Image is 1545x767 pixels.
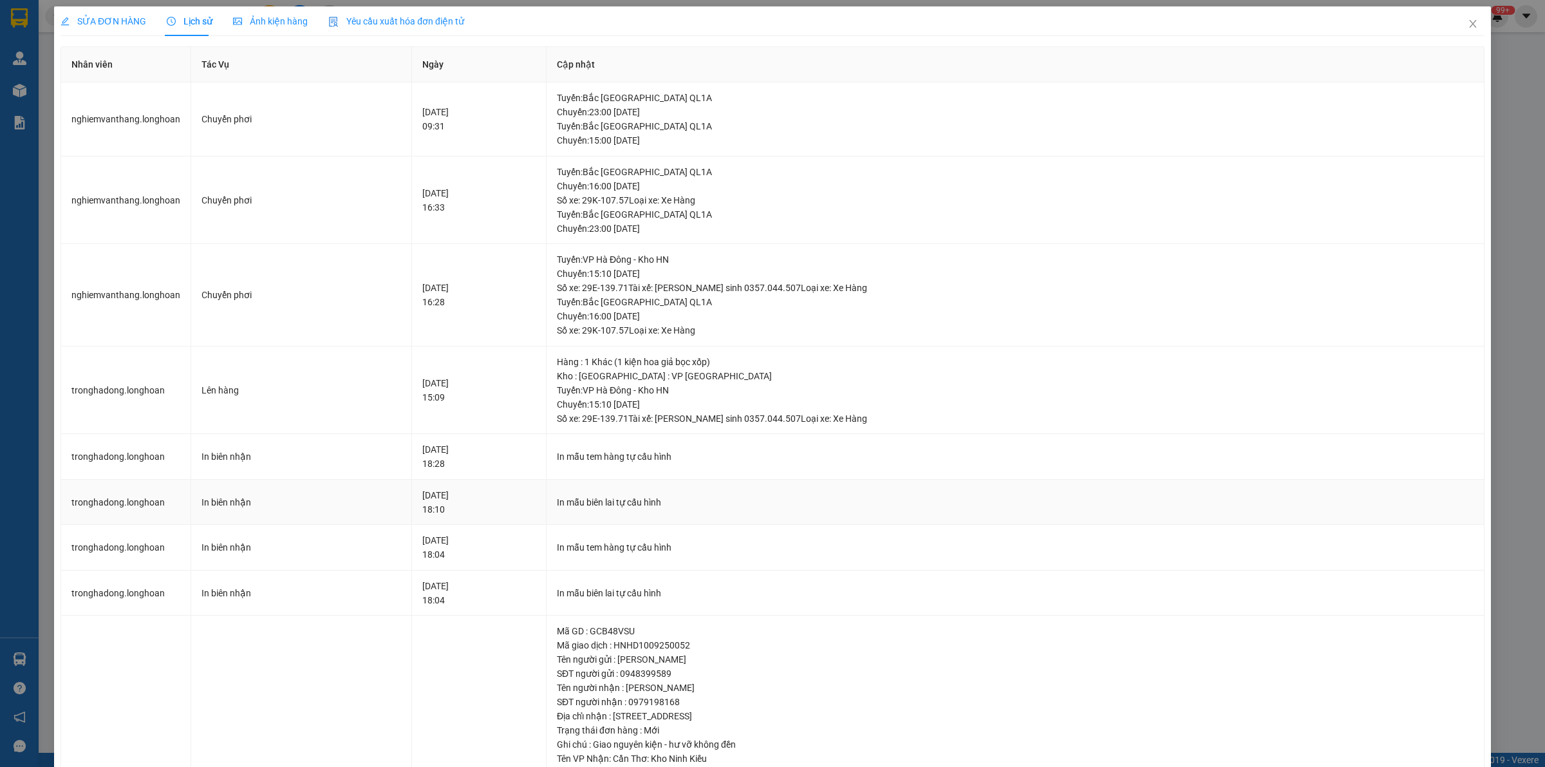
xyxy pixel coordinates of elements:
th: Nhân viên [61,47,191,82]
div: [DATE] 18:04 [422,533,536,562]
div: Ghi chú : Giao nguyên kiện - hư vỡ không đền [557,737,1474,752]
div: Lên hàng [201,383,401,397]
div: Kho : [GEOGRAPHIC_DATA] : VP [GEOGRAPHIC_DATA] [557,369,1474,383]
div: Chuyển phơi [201,288,401,302]
span: clock-circle [167,17,176,26]
div: Tên VP Nhận: Cần Thơ: Kho Ninh Kiều [557,752,1474,766]
div: [DATE] 16:28 [422,281,536,309]
th: Cập nhật [547,47,1484,82]
span: SỬA ĐƠN HÀNG [61,16,146,26]
td: nghiemvanthang.longhoan [61,244,191,346]
span: edit [61,17,70,26]
td: tronghadong.longhoan [61,480,191,526]
td: nghiemvanthang.longhoan [61,82,191,156]
td: tronghadong.longhoan [61,571,191,616]
div: [DATE] 15:09 [422,376,536,404]
div: Tuyến : VP Hà Đông - Kho HN Chuyến: 15:10 [DATE] Số xe: 29E-139.71 Tài xế: [PERSON_NAME] sinh 035... [557,252,1474,295]
td: tronghadong.longhoan [61,525,191,571]
th: Tác Vụ [191,47,412,82]
div: Tuyến : VP Hà Đông - Kho HN Chuyến: 15:10 [DATE] Số xe: 29E-139.71 Tài xế: [PERSON_NAME] sinh 035... [557,383,1474,426]
span: Ảnh kiện hàng [233,16,308,26]
div: Tuyến : Bắc [GEOGRAPHIC_DATA] QL1A Chuyến: 16:00 [DATE] Số xe: 29K-107.57 Loại xe: Xe Hàng [557,295,1474,337]
div: [DATE] 18:04 [422,579,536,607]
div: Chuyển phơi [201,193,401,207]
div: In mẫu tem hàng tự cấu hình [557,450,1474,464]
span: Yêu cầu xuất hóa đơn điện tử [328,16,464,26]
div: Tuyến : Bắc [GEOGRAPHIC_DATA] QL1A Chuyến: 15:00 [DATE] [557,119,1474,147]
div: Trạng thái đơn hàng : Mới [557,723,1474,737]
div: In biên nhận [201,495,401,509]
td: tronghadong.longhoan [61,434,191,480]
div: Mã giao dịch : HNHD1009250052 [557,638,1474,652]
span: Lịch sử [167,16,212,26]
div: Tuyến : Bắc [GEOGRAPHIC_DATA] QL1A Chuyến: 16:00 [DATE] Số xe: 29K-107.57 Loại xe: Xe Hàng [557,165,1474,207]
div: Tuyến : Bắc [GEOGRAPHIC_DATA] QL1A Chuyến: 23:00 [DATE] [557,207,1474,236]
div: [DATE] 16:33 [422,186,536,214]
div: [DATE] 18:10 [422,488,536,516]
div: SĐT người nhận : 0979198168 [557,695,1474,709]
span: close [1468,19,1478,29]
td: tronghadong.longhoan [61,346,191,435]
div: In biên nhận [201,540,401,554]
div: [DATE] 09:31 [422,105,536,133]
div: In biên nhận [201,450,401,464]
div: SĐT người gửi : 0948399589 [557,667,1474,681]
div: Tên người nhận : [PERSON_NAME] [557,681,1474,695]
td: nghiemvanthang.longhoan [61,156,191,245]
div: In mẫu tem hàng tự cấu hình [557,540,1474,554]
th: Ngày [412,47,547,82]
div: Mã GD : GCB48VSU [557,624,1474,638]
div: In mẫu biên lai tự cấu hình [557,495,1474,509]
div: Hàng : 1 Khác (1 kiện hoa giả bọc xốp) [557,355,1474,369]
div: In mẫu biên lai tự cấu hình [557,586,1474,600]
span: picture [233,17,242,26]
div: Tuyến : Bắc [GEOGRAPHIC_DATA] QL1A Chuyến: 23:00 [DATE] [557,91,1474,119]
div: Chuyển phơi [201,112,401,126]
div: Địa chỉ nhận : [STREET_ADDRESS] [557,709,1474,723]
div: Tên người gửi : [PERSON_NAME] [557,652,1474,667]
img: icon [328,17,339,27]
button: Close [1455,6,1491,43]
div: [DATE] 18:28 [422,442,536,471]
div: In biên nhận [201,586,401,600]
